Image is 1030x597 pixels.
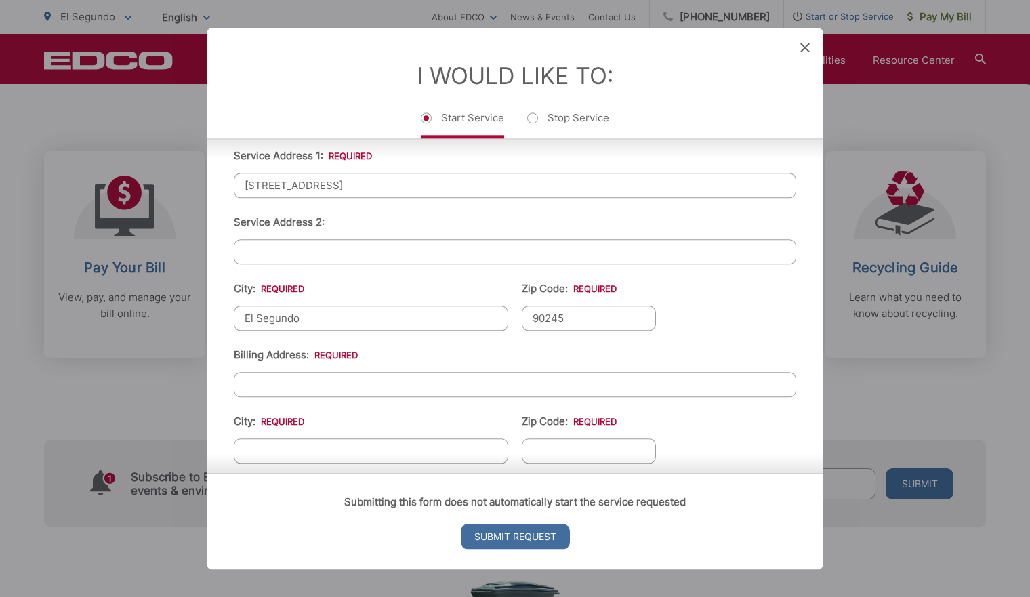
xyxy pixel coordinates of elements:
strong: Submitting this form does not automatically start the service requested [344,495,686,508]
input: Submit Request [461,524,570,549]
label: Service Address 2: [234,216,325,228]
label: City: [234,283,304,295]
label: City: [234,415,304,428]
label: Stop Service [527,111,609,138]
label: Service Address 1: [234,150,372,162]
label: Zip Code: [522,283,617,295]
label: Zip Code: [522,415,617,428]
label: Start Service [421,111,504,138]
label: Billing Address: [234,349,358,361]
label: I Would Like To: [417,62,613,89]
